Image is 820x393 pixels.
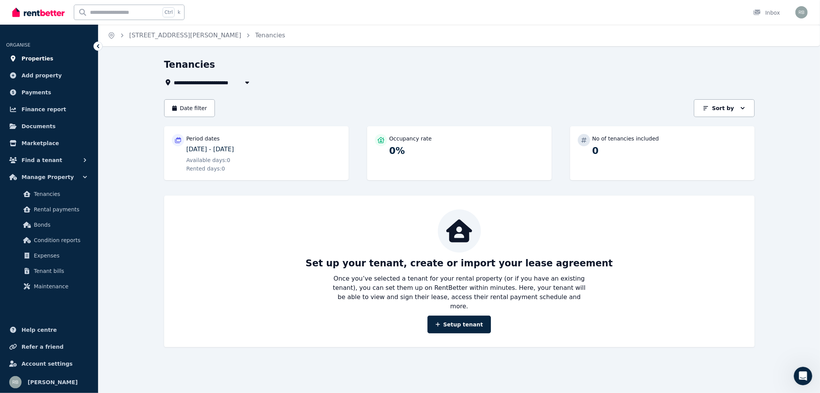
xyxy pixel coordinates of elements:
[164,99,215,117] button: Date filter
[34,189,86,199] span: Tenancies
[9,202,89,217] a: Rental payments
[592,135,659,142] p: No of tenancies included
[6,68,92,83] a: Add property
[6,135,92,151] a: Marketplace
[9,376,22,388] img: Ravi Beniwal
[6,44,148,116] div: The RentBetter Team says…
[34,236,86,245] span: Condition reports
[34,220,86,229] span: Bonds
[163,7,175,17] span: Ctrl
[712,104,734,112] p: Sort by
[100,224,144,239] button: I'm a tenant
[6,152,92,168] button: Find a tenant
[6,322,92,338] a: Help centre
[9,279,89,294] a: Maintenance
[22,105,66,114] span: Finance report
[34,282,86,291] span: Maintenance
[330,274,589,311] p: Once you’ve selected a tenant for your rental property (or if you have an existing tenant), you c...
[5,224,99,239] button: I'm looking to sell my property
[34,251,86,260] span: Expenses
[34,266,86,276] span: Tenant bills
[5,3,20,18] button: go back
[255,31,285,40] span: Tenancies
[135,3,149,17] div: Close
[6,356,92,371] a: Account settings
[22,4,34,17] img: Profile image for The RentBetter Team
[22,204,144,220] button: I'm a landlord and already have a tenant
[22,88,51,97] span: Payments
[6,169,92,185] button: Manage Property
[22,359,73,368] span: Account settings
[6,42,30,48] span: ORGANISE
[389,145,544,157] p: 0%
[12,100,83,105] div: The RentBetter Team • [DATE]
[34,205,86,214] span: Rental payments
[12,49,120,57] div: Hey there 👋 Welcome to RentBetter!
[753,9,780,17] div: Inbox
[12,87,120,93] b: What can we help you with [DATE]?
[22,122,56,131] span: Documents
[12,60,120,83] div: On RentBetter, taking control and managing your property is easier than ever before.
[186,156,231,164] span: Available days: 0
[22,156,62,165] span: Find a tenant
[6,44,126,99] div: Hey there 👋 Welcome to RentBetter!On RentBetter, taking control and managing your property is eas...
[694,99,754,117] button: Sort by
[795,6,808,18] img: Ravi Beniwal
[9,263,89,279] a: Tenant bills
[592,145,747,157] p: 0
[186,145,341,154] p: [DATE] - [DATE]
[794,367,812,385] iframe: Intercom live chat
[12,7,65,18] img: RentBetter
[9,186,89,202] a: Tenancies
[22,54,53,63] span: Properties
[186,165,225,172] span: Rented days: 0
[22,139,59,148] span: Marketplace
[6,85,92,100] a: Payments
[22,342,63,351] span: Refer a friend
[22,172,74,182] span: Manage Property
[178,9,180,15] span: k
[6,119,92,134] a: Documents
[129,32,241,39] a: [STREET_ADDRESS][PERSON_NAME]
[28,378,78,387] span: [PERSON_NAME]
[22,71,62,80] span: Add property
[306,257,613,269] p: Set up your tenant, create or import your lease agreement
[389,135,432,142] p: Occupancy rate
[6,102,92,117] a: Finance report
[9,248,89,263] a: Expenses
[6,339,92,355] a: Refer a friend
[41,185,144,201] button: I'm a landlord looking for a tenant
[120,3,135,18] button: Home
[9,232,89,248] a: Condition reports
[37,10,96,17] p: The team can also help
[164,59,215,71] h1: Tenancies
[22,325,57,334] span: Help centre
[90,243,144,258] button: Something else
[427,316,491,333] a: Setup tenant
[98,25,294,46] nav: Breadcrumb
[6,51,92,66] a: Properties
[186,135,220,142] p: Period dates
[9,217,89,232] a: Bonds
[37,4,101,10] h1: The RentBetter Team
